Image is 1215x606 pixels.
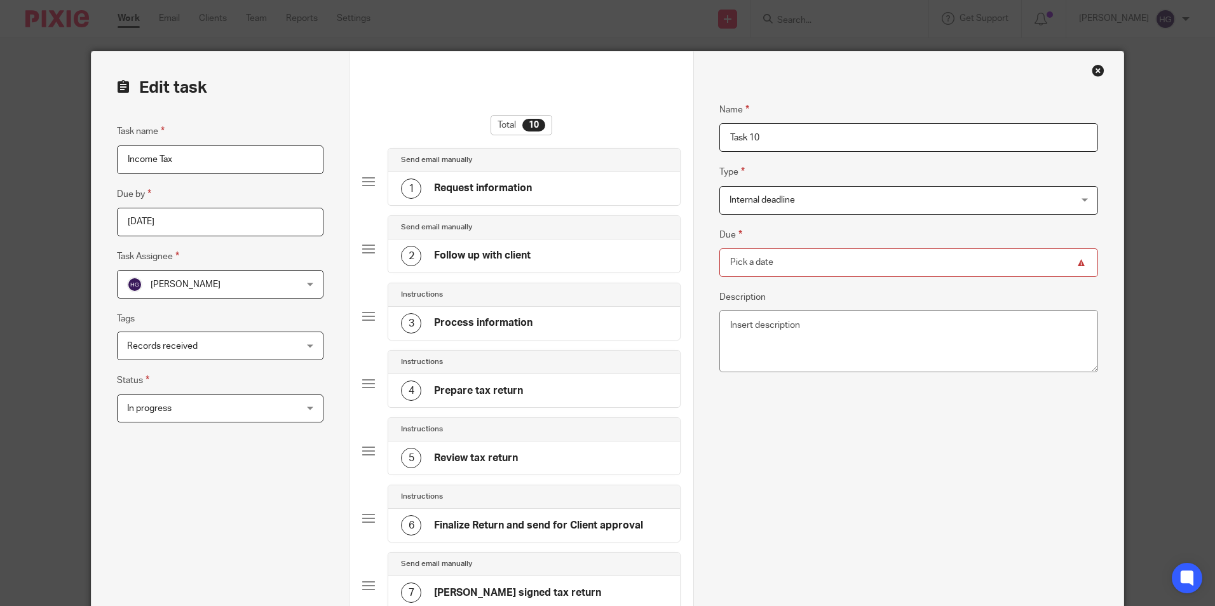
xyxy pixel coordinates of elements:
[127,404,172,413] span: In progress
[719,227,742,242] label: Due
[434,316,533,330] h4: Process information
[117,373,149,387] label: Status
[491,115,552,135] div: Total
[719,291,766,304] label: Description
[127,342,198,351] span: Records received
[117,208,323,236] input: Pick a date
[401,559,472,569] h4: Send email manually
[401,313,421,333] div: 3
[401,155,472,165] h4: Send email manually
[117,313,135,325] label: Tags
[127,277,142,292] img: svg%3E
[434,452,518,465] h4: Review tax return
[434,182,532,195] h4: Request information
[401,424,443,434] h4: Instructions
[719,248,1097,277] input: Pick a date
[151,280,221,289] span: [PERSON_NAME]
[117,187,151,201] label: Due by
[434,249,531,262] h4: Follow up with client
[719,102,749,117] label: Name
[117,249,179,264] label: Task Assignee
[401,178,421,199] div: 1
[522,119,545,131] div: 10
[117,77,323,98] h2: Edit task
[401,246,421,266] div: 2
[719,165,745,179] label: Type
[401,222,472,232] h4: Send email manually
[401,515,421,535] div: 6
[401,357,443,367] h4: Instructions
[1092,64,1104,77] div: Close this dialog window
[434,519,643,532] h4: Finalize Return and send for Client approval
[401,582,421,603] div: 7
[434,586,601,600] h4: [PERSON_NAME] signed tax return
[434,384,523,398] h4: Prepare tax return
[401,492,443,502] h4: Instructions
[117,124,165,138] label: Task name
[401,448,421,468] div: 5
[401,290,443,300] h4: Instructions
[730,196,795,205] span: Internal deadline
[401,380,421,401] div: 4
